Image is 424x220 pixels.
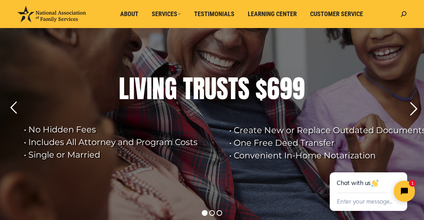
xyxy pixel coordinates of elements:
[183,75,193,103] div: T
[267,75,280,103] div: 6
[305,7,368,21] a: Customer Service
[310,10,363,18] span: Customer Service
[24,123,215,161] rs-layer: • No Hidden Fees • Includes All Attorney and Program Costs • Single or Married
[238,75,249,103] div: S
[205,75,217,103] div: U
[165,75,177,103] div: G
[189,7,239,21] a: Testimonials
[129,75,135,103] div: I
[243,7,302,21] a: Learning Center
[152,75,165,103] div: N
[194,10,234,18] span: Testimonials
[119,75,129,103] div: L
[255,75,267,103] div: $
[314,150,424,220] iframe: Tidio Chat
[120,10,138,18] span: About
[193,75,205,103] div: R
[18,6,86,22] img: National Association of Family Services
[146,75,152,103] div: I
[115,7,143,21] a: About
[135,75,146,103] div: V
[152,10,181,18] span: Services
[248,10,297,18] span: Learning Center
[228,75,238,103] div: T
[292,75,305,103] div: 9
[280,75,292,103] div: 9
[217,75,228,103] div: S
